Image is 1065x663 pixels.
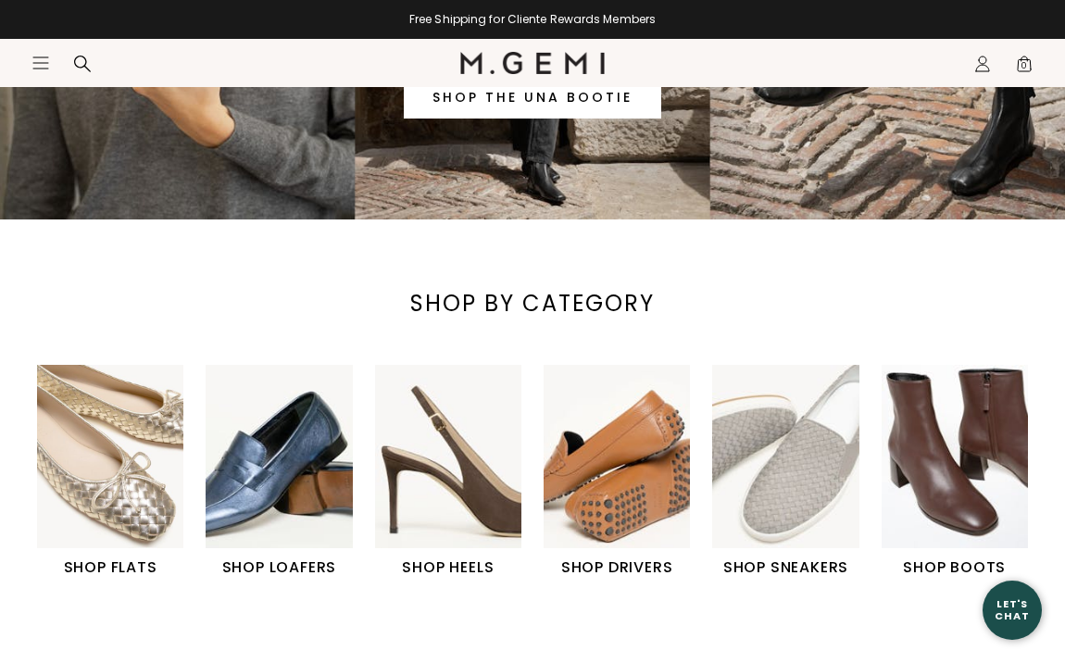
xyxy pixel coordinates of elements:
[375,557,521,579] h1: SHOP HEELS
[399,289,666,319] div: SHOP BY CATEGORY
[712,557,858,579] h1: SHOP SNEAKERS
[882,365,1050,579] div: 6 / 6
[544,365,690,579] a: SHOP DRIVERS
[37,365,206,579] div: 1 / 6
[1015,58,1034,77] span: 0
[882,557,1028,579] h1: SHOP BOOTS
[712,365,881,579] div: 5 / 6
[37,557,183,579] h1: SHOP FLATS
[712,365,858,579] a: SHOP SNEAKERS
[544,557,690,579] h1: SHOP DRIVERS
[37,365,183,579] a: SHOP FLATS
[983,598,1042,621] div: Let's Chat
[206,365,374,579] div: 2 / 6
[206,557,352,579] h1: SHOP LOAFERS
[375,365,544,579] div: 3 / 6
[544,365,712,579] div: 4 / 6
[31,54,50,72] button: Open site menu
[882,365,1028,579] a: SHOP BOOTS
[375,365,521,579] a: SHOP HEELS
[460,52,606,74] img: M.Gemi
[206,365,352,579] a: SHOP LOAFERS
